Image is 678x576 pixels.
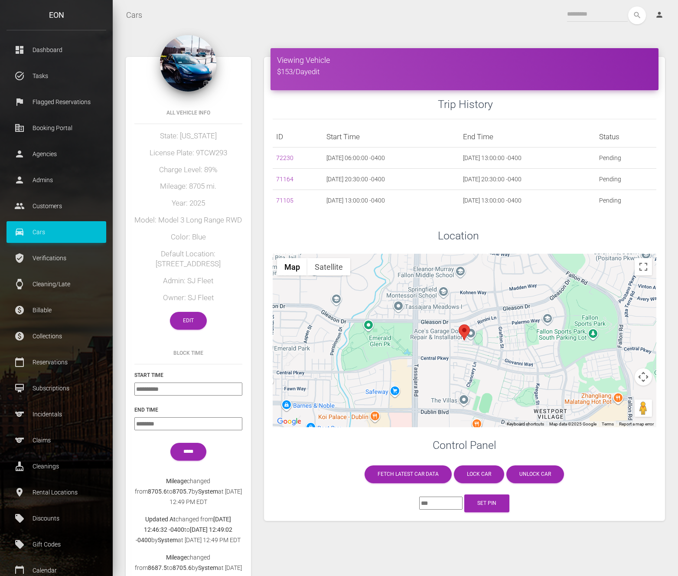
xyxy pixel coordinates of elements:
[307,258,350,275] button: Show satellite imagery
[602,422,614,426] a: Terms (opens in new tab)
[145,516,176,523] b: Updated At
[170,312,207,330] a: Edit
[166,554,187,561] b: Mileage
[13,460,100,473] p: Cleanings
[635,399,652,417] button: Drag Pegman onto the map to open Street View
[126,4,142,26] a: Cars
[13,486,100,499] p: Rental Locations
[173,564,192,571] b: 8705.6
[323,126,460,147] th: Start Time
[323,169,460,190] td: [DATE] 20:30:00 -0400
[276,197,293,204] a: 71105
[308,67,319,76] a: edit
[160,35,216,92] img: 204.jpg
[13,512,100,525] p: Discounts
[7,117,106,139] a: corporate_fare Booking Portal
[198,488,218,495] b: System
[460,126,596,147] th: End Time
[506,465,564,483] a: Unlock car
[134,109,242,117] h6: All Vehicle Info
[7,507,106,529] a: local_offer Discounts
[148,564,167,571] b: 8687.5
[635,368,652,386] button: Map camera controls
[276,176,293,183] a: 71164
[134,148,242,158] h5: License Plate: 9TCW293
[7,403,106,425] a: sports Incidentals
[596,169,656,190] td: Pending
[438,97,656,112] h3: Trip History
[275,416,303,427] img: Google
[323,147,460,169] td: [DATE] 06:00:00 -0400
[13,69,100,82] p: Tasks
[7,351,106,373] a: calendar_today Reservations
[13,147,100,160] p: Agencies
[7,195,106,217] a: people Customers
[134,293,242,303] h5: Owner: SJ Fleet
[7,455,106,477] a: cleaning_services Cleanings
[460,147,596,169] td: [DATE] 13:00:00 -0400
[507,421,544,427] button: Keyboard shortcuts
[464,494,509,512] button: Set Pin
[7,429,106,451] a: sports Claims
[13,226,100,239] p: Cars
[134,371,242,379] h6: Start Time
[635,258,652,275] button: Toggle fullscreen view
[134,198,242,209] h5: Year: 2025
[323,190,460,211] td: [DATE] 13:00:00 -0400
[148,488,167,495] b: 8705.6
[173,488,192,495] b: 8705.7
[134,131,242,141] h5: State: [US_STATE]
[13,382,100,395] p: Subscriptions
[7,169,106,191] a: person Admins
[273,438,657,453] h3: Control Panel
[7,325,106,347] a: paid Collections
[596,126,656,147] th: Status
[13,278,100,291] p: Cleaning/Late
[134,406,242,414] h6: End Time
[13,43,100,56] p: Dashboard
[13,408,100,421] p: Incidentals
[438,228,656,243] h3: Location
[134,476,242,507] p: changed from to by at [DATE] 12:49 PM EDT
[596,147,656,169] td: Pending
[460,190,596,211] td: [DATE] 13:00:00 -0400
[134,249,242,270] h5: Default Location: [STREET_ADDRESS]
[7,143,106,165] a: person Agencies
[460,169,596,190] td: [DATE] 20:30:00 -0400
[13,173,100,187] p: Admins
[166,478,187,484] b: Mileage
[134,514,242,545] p: changed from to by at [DATE] 12:49 PM EDT
[134,181,242,192] h5: Mileage: 8705 mi.
[628,7,646,24] button: search
[7,299,106,321] a: paid Billable
[13,200,100,213] p: Customers
[365,465,452,483] a: Fetch latest car data
[549,422,597,426] span: Map data ©2025 Google
[13,330,100,343] p: Collections
[275,416,303,427] a: Open this area in Google Maps (opens a new window)
[7,273,106,295] a: watch Cleaning/Late
[134,276,242,286] h5: Admin: SJ Fleet
[277,67,652,77] h5: $153/Day
[7,481,106,503] a: place Rental Locations
[134,165,242,175] h5: Charge Level: 89%
[7,221,106,243] a: drive_eta Cars
[649,7,671,24] a: person
[619,422,654,426] a: Report a map error
[13,252,100,265] p: Verifications
[198,564,218,571] b: System
[273,126,323,147] th: ID
[7,65,106,87] a: task_alt Tasks
[277,55,652,65] h4: Viewing Vehicle
[13,121,100,134] p: Booking Portal
[7,247,106,269] a: verified_user Verifications
[134,232,242,242] h5: Color: Blue
[655,10,664,19] i: person
[158,537,178,543] b: System
[134,349,242,357] h6: Block Time
[596,190,656,211] td: Pending
[134,215,242,226] h5: Model: Model 3 Long Range RWD
[13,356,100,369] p: Reservations
[7,377,106,399] a: card_membership Subscriptions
